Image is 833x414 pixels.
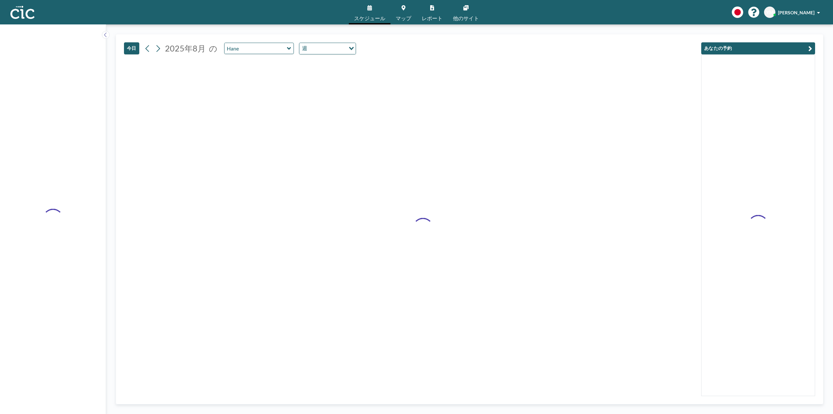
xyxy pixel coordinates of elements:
[309,44,345,53] input: Search for option
[778,10,814,15] span: [PERSON_NAME]
[225,43,287,54] input: Hane
[354,16,385,21] span: スケジュール
[766,9,773,15] span: YM
[301,44,308,53] span: 週
[209,43,217,53] span: の
[10,6,34,19] img: organization-logo
[165,43,206,53] span: 2025年8月
[701,42,815,54] button: あなたの予約
[453,16,479,21] span: 他のサイト
[124,42,139,54] button: 今日
[422,16,443,21] span: レポート
[396,16,411,21] span: マップ
[299,43,356,54] div: Search for option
